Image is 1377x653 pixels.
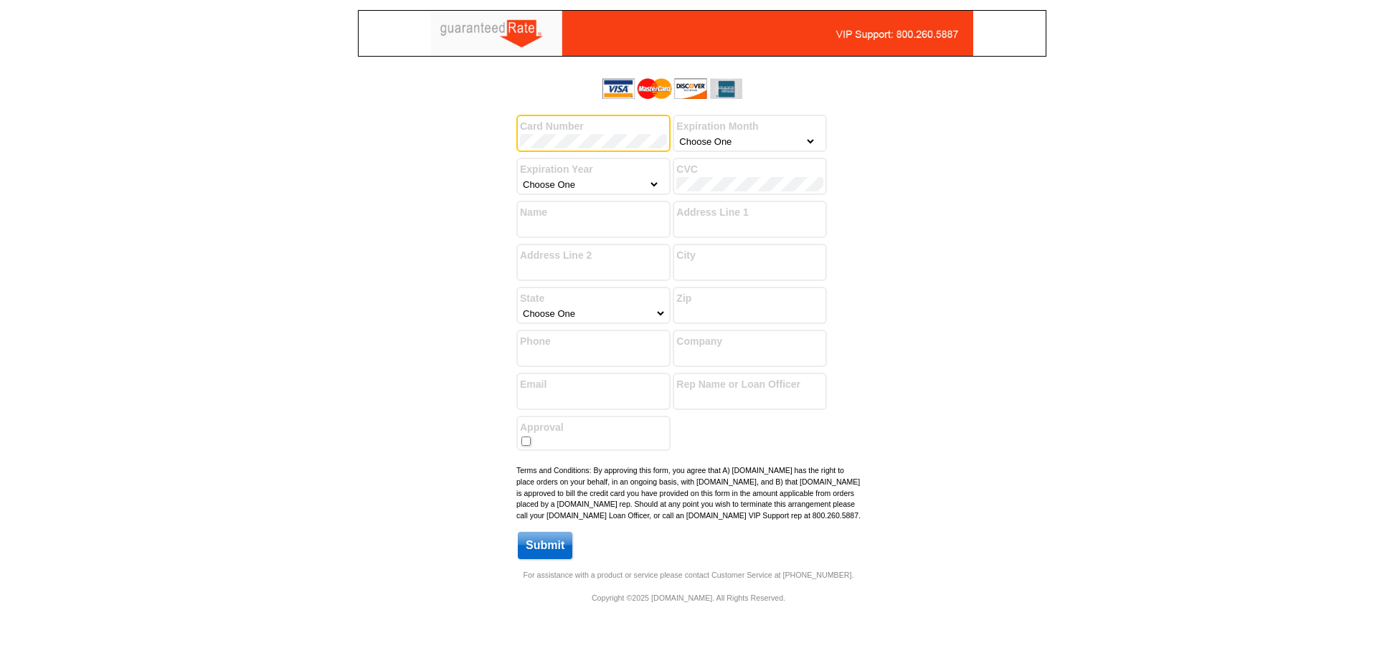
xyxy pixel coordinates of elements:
[520,334,667,349] label: Phone
[676,162,823,177] label: CVC
[676,291,823,306] label: Zip
[520,248,667,263] label: Address Line 2
[676,377,823,392] label: Rep Name or Loan Officer
[520,377,667,392] label: Email
[520,119,667,134] label: Card Number
[520,291,667,306] label: State
[676,119,823,134] label: Expiration Month
[676,248,823,263] label: City
[518,532,572,559] input: Submit
[676,205,823,220] label: Address Line 1
[602,78,742,99] img: acceptedCards.gif
[676,334,823,349] label: Company
[520,162,667,177] label: Expiration Year
[516,466,861,520] small: Terms and Conditions: By approving this form, you agree that A) [DOMAIN_NAME] has the right to pl...
[520,420,667,435] label: Approval
[520,205,667,220] label: Name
